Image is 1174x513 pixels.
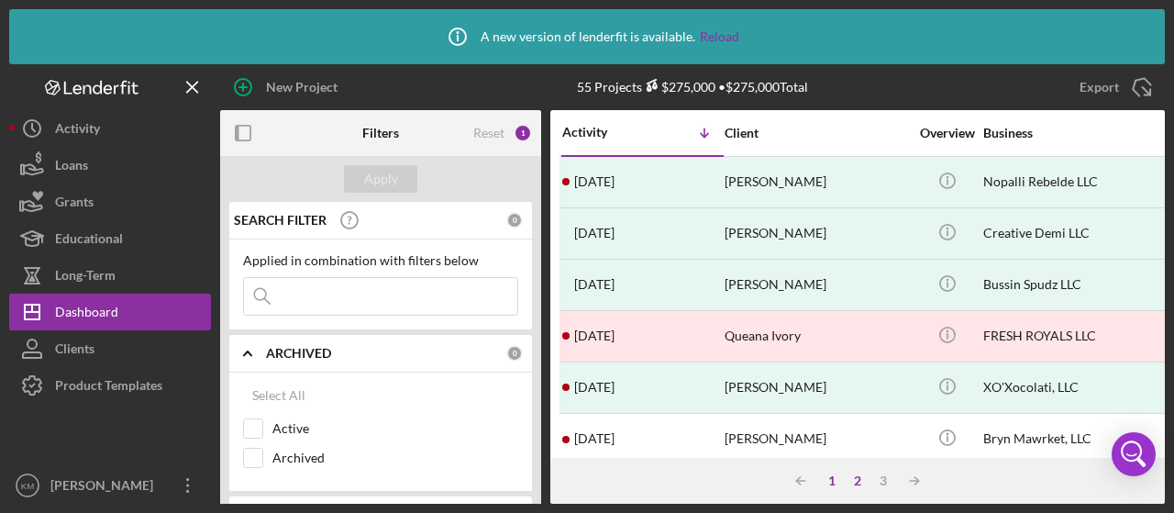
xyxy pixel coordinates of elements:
[252,377,305,414] div: Select All
[506,345,523,362] div: 0
[55,257,116,298] div: Long-Term
[55,110,100,151] div: Activity
[983,261,1167,309] div: Bussin Spudz LLC
[55,367,162,408] div: Product Templates
[845,474,870,488] div: 2
[55,147,88,188] div: Loans
[700,29,739,44] a: Reload
[983,158,1167,206] div: Nopalli Rebelde LLC
[983,415,1167,463] div: Bryn Mawrket, LLC
[9,467,211,504] button: KM[PERSON_NAME]
[574,174,615,189] time: 2024-12-12 21:36
[364,165,398,193] div: Apply
[266,69,338,106] div: New Project
[9,184,211,220] button: Grants
[983,126,1167,140] div: Business
[243,253,518,268] div: Applied in combination with filters below
[272,419,518,438] label: Active
[272,449,518,467] label: Archived
[574,226,615,240] time: 2024-12-11 23:12
[1061,69,1165,106] button: Export
[9,330,211,367] button: Clients
[9,110,211,147] button: Activity
[9,367,211,404] button: Product Templates
[1080,69,1119,106] div: Export
[9,220,211,257] button: Educational
[514,124,532,142] div: 1
[725,126,908,140] div: Client
[574,431,615,446] time: 2024-11-27 13:50
[725,158,908,206] div: [PERSON_NAME]
[642,79,715,95] div: $275,000
[1112,432,1156,476] div: Open Intercom Messenger
[220,69,356,106] button: New Project
[435,14,739,60] div: A new version of lenderfit is available.
[506,212,523,229] div: 0
[574,277,615,292] time: 2024-12-11 19:46
[819,474,845,488] div: 1
[55,330,94,372] div: Clients
[870,474,896,488] div: 3
[55,294,118,335] div: Dashboard
[983,363,1167,412] div: XO'Xocolati, LLC
[9,257,211,294] button: Long-Term
[55,184,94,225] div: Grants
[55,220,123,262] div: Educational
[913,126,981,140] div: Overview
[574,329,615,343] time: 2024-12-09 19:12
[725,261,908,309] div: [PERSON_NAME]
[725,363,908,412] div: [PERSON_NAME]
[983,312,1167,361] div: FRESH ROYALS LLC
[21,481,34,491] text: KM
[473,126,504,140] div: Reset
[725,415,908,463] div: [PERSON_NAME]
[577,79,808,95] div: 55 Projects • $275,000 Total
[344,165,417,193] button: Apply
[574,380,615,395] time: 2024-12-05 18:02
[9,147,211,184] button: Loans
[46,467,165,508] div: [PERSON_NAME]
[362,126,399,140] b: Filters
[725,209,908,258] div: [PERSON_NAME]
[234,213,327,228] b: SEARCH FILTER
[562,125,643,139] div: Activity
[266,346,331,361] b: ARCHIVED
[243,377,315,414] button: Select All
[9,294,211,330] button: Dashboard
[725,312,908,361] div: Queana Ivory
[983,209,1167,258] div: Creative Demi LLC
